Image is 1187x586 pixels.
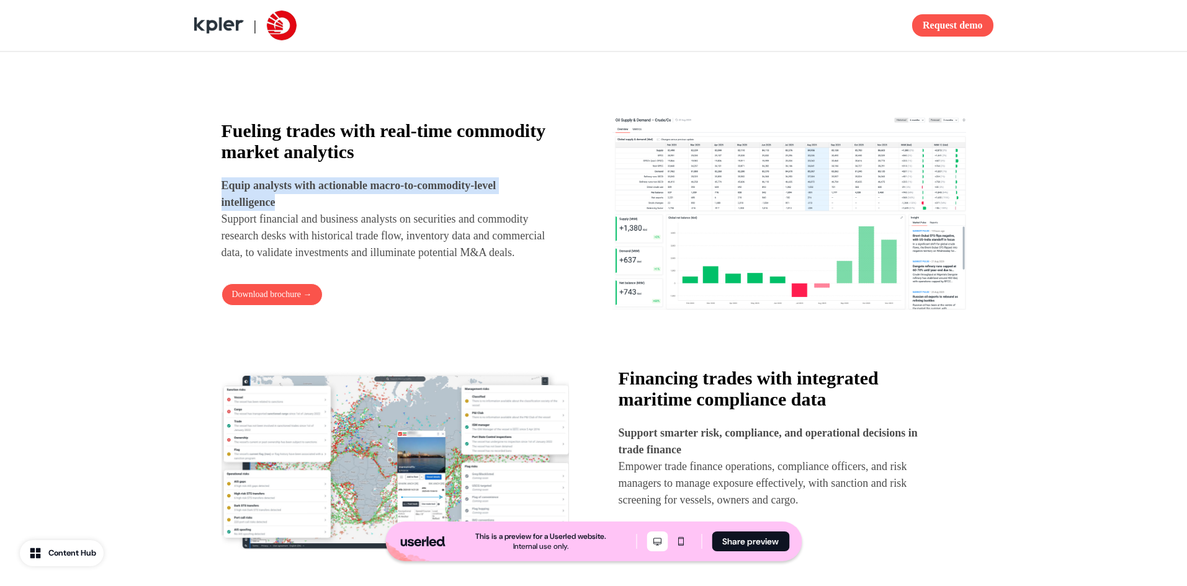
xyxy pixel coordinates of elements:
button: Mobile mode [670,531,691,551]
span: | [254,17,257,33]
button: Request demo [912,14,993,37]
strong: Support smarter risk, compliance, and operational decisions in trade finance [619,427,918,456]
div: Internal use only. [513,541,568,551]
strong: Financing trades with integrated maritime compliance data [619,368,879,409]
strong: Fueling trades with real-time commodity market analytics [222,120,546,162]
strong: Equip analysts with actionable macro-to-commodity-level intelligence [222,179,496,208]
p: Empower trade finance operations, compliance officers, and risk managers to manage exposure effec... [619,425,944,508]
button: Download brochure → [222,283,323,306]
div: This is a preview for a Userled website. [475,531,606,541]
button: Share preview [712,531,789,551]
button: Content Hub [20,540,104,566]
p: Support financial and business analysts on securities and commodity research desks with historica... [222,177,553,261]
button: Desktop mode [647,531,668,551]
div: Content Hub [48,547,96,559]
